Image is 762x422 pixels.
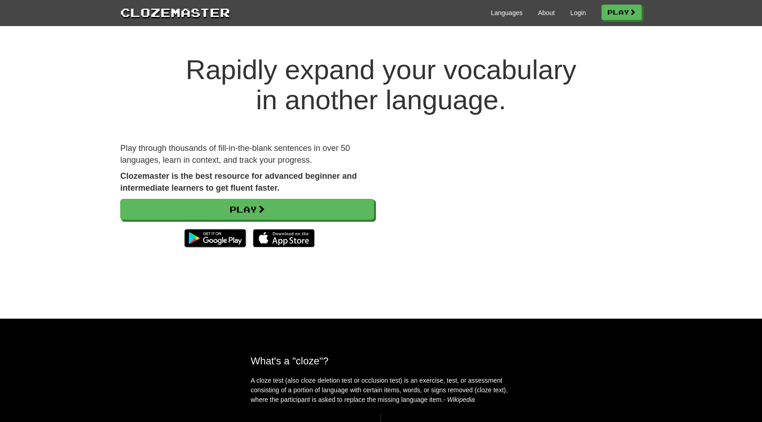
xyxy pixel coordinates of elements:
a: Clozemaster [120,4,230,21]
em: - Wikipedia [443,396,475,403]
a: Play [120,199,374,220]
a: Login [570,8,586,17]
img: Get it on Google Play [180,224,251,252]
p: A cloze test (also cloze deletion test or occlusion test) is an exercise, test, or assessment con... [251,376,511,405]
h2: What's a "cloze"? [251,355,511,367]
img: Download_on_the_App_Store_Badge_US-UK_135x40-25178aeef6eb6b83b96f5f2d004eda3bffbb37122de64afbaef7... [253,229,315,247]
a: Languages [491,8,522,17]
a: Play [601,5,642,20]
p: Play through thousands of fill-in-the-blank sentences in over 50 languages, learn in context, and... [120,143,374,166]
a: About [538,8,555,17]
strong: Clozemaster is the best resource for advanced beginner and intermediate learners to get fluent fa... [120,171,357,192]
